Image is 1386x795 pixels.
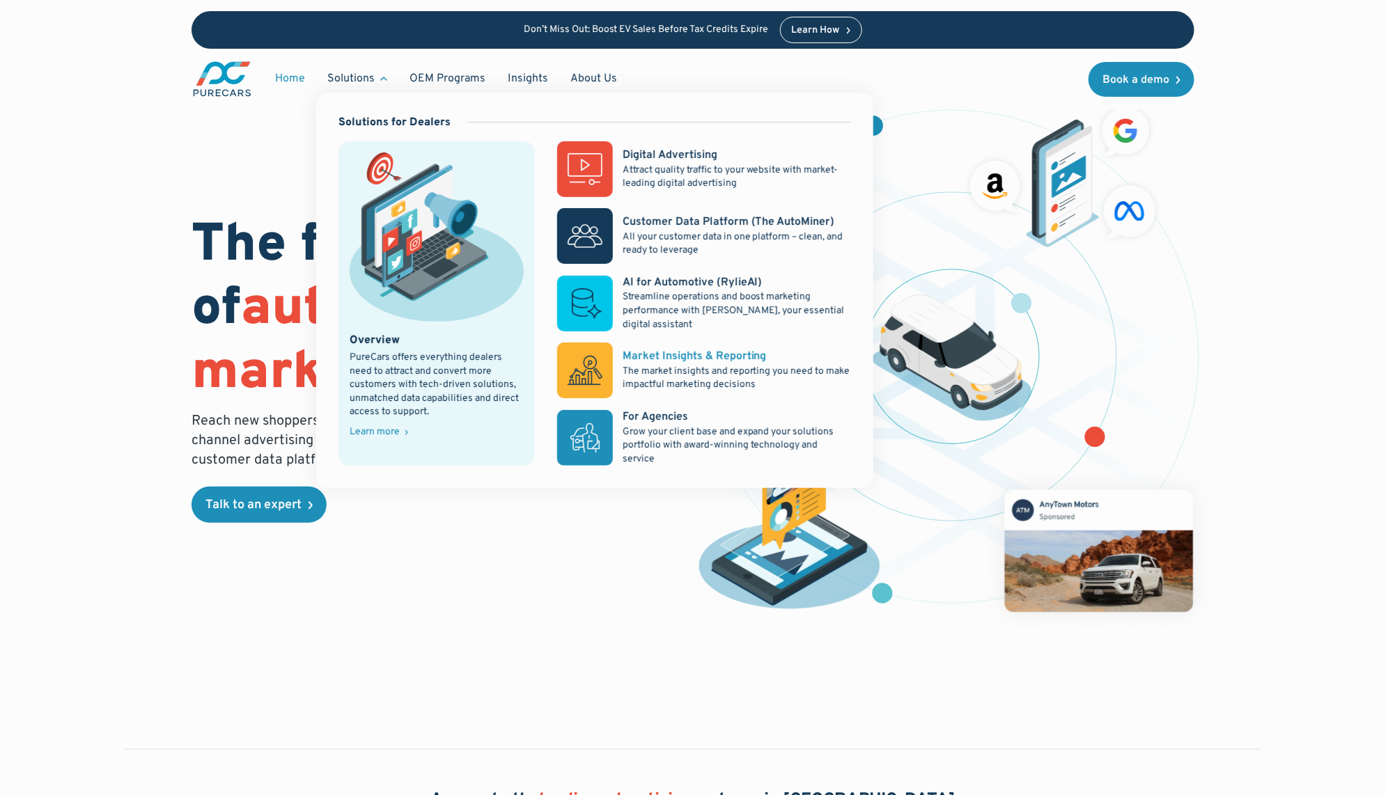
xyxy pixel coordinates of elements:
a: Market Insights & ReportingThe market insights and reporting you need to make impactful marketing... [557,343,851,398]
p: All your customer data in one platform – clean, and ready to leverage [623,230,851,258]
div: Talk to an expert [205,499,302,512]
p: Reach new shoppers and nurture existing clients through an omni-channel advertising approach comb... [192,411,615,470]
p: Grow your client base and expand your solutions portfolio with award-winning technology and service [623,425,851,466]
p: Attract quality traffic to your website with market-leading digital advertising [623,164,851,191]
a: Home [264,65,316,92]
div: Solutions [327,71,375,86]
a: OEM Programs [398,65,497,92]
a: Talk to an expert [192,487,327,523]
div: Customer Data Platform (The AutoMiner) [623,214,835,230]
nav: Solutions [316,93,873,489]
div: Digital Advertising [623,148,717,163]
a: Learn How [780,17,863,43]
img: illustration of a vehicle [872,294,1032,421]
a: About Us [559,65,628,92]
a: Digital AdvertisingAttract quality traffic to your website with market-leading digital advertising [557,141,851,197]
a: main [192,60,253,98]
h1: The future of is data. [192,215,676,406]
p: Don’t Miss Out: Boost EV Sales Before Tax Credits Expire [524,24,769,36]
img: ads on social media and advertising partners [963,100,1163,247]
a: For AgenciesGrow your client base and expand your solutions portfolio with award-winning technolo... [557,409,851,466]
a: AI for Automotive (RylieAI)Streamline operations and boost marketing performance with [PERSON_NAM... [557,275,851,331]
span: automotive marketing [192,276,528,407]
div: Overview [350,333,400,348]
div: Solutions [316,65,398,92]
a: Book a demo [1089,62,1194,97]
p: Streamline operations and boost marketing performance with [PERSON_NAME], your essential digital ... [623,290,851,331]
div: Learn more [350,427,400,437]
div: Solutions for Dealers [338,115,451,130]
a: Customer Data Platform (The AutoMiner)All your customer data in one platform – clean, and ready t... [557,208,851,264]
div: AI for Automotive (RylieAI) [623,275,763,290]
img: persona of a buyer [685,408,894,615]
div: Market Insights & Reporting [623,349,767,364]
div: Book a demo [1103,74,1169,86]
img: mockup of facebook post [979,464,1219,638]
img: marketing illustration showing social media channels and campaigns [350,152,524,321]
div: PureCars offers everything dealers need to attract and convert more customers with tech-driven so... [350,351,524,419]
p: The market insights and reporting you need to make impactful marketing decisions [623,365,851,392]
div: For Agencies [623,409,688,425]
img: purecars logo [192,60,253,98]
a: marketing illustration showing social media channels and campaignsOverviewPureCars offers everyth... [338,141,535,466]
a: Insights [497,65,559,92]
div: Learn How [792,26,840,36]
